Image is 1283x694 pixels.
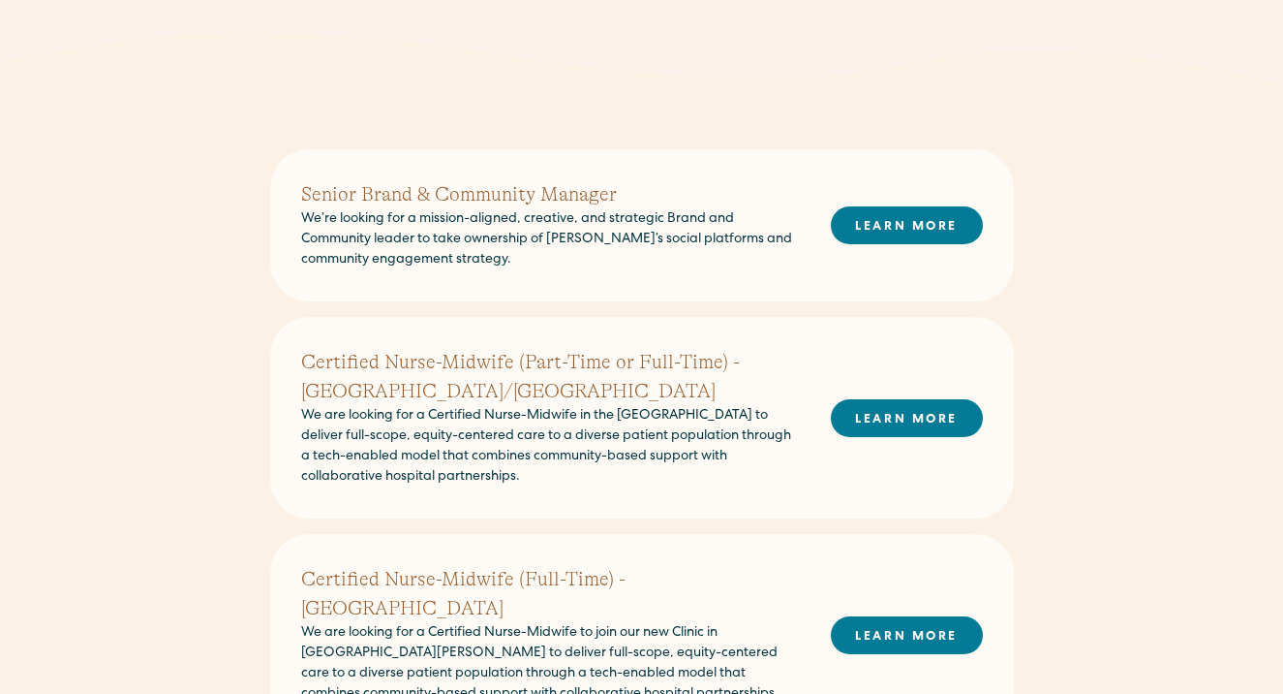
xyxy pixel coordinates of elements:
a: LEARN MORE [831,616,983,654]
h2: Certified Nurse-Midwife (Full-Time) - [GEOGRAPHIC_DATA] [301,565,800,623]
h2: Certified Nurse-Midwife (Part-Time or Full-Time) - [GEOGRAPHIC_DATA]/[GEOGRAPHIC_DATA] [301,348,800,406]
a: LEARN MORE [831,399,983,437]
p: We’re looking for a mission-aligned, creative, and strategic Brand and Community leader to take o... [301,209,800,270]
h2: Senior Brand & Community Manager [301,180,800,209]
p: We are looking for a Certified Nurse-Midwife in the [GEOGRAPHIC_DATA] to deliver full-scope, equi... [301,406,800,488]
a: LEARN MORE [831,206,983,244]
